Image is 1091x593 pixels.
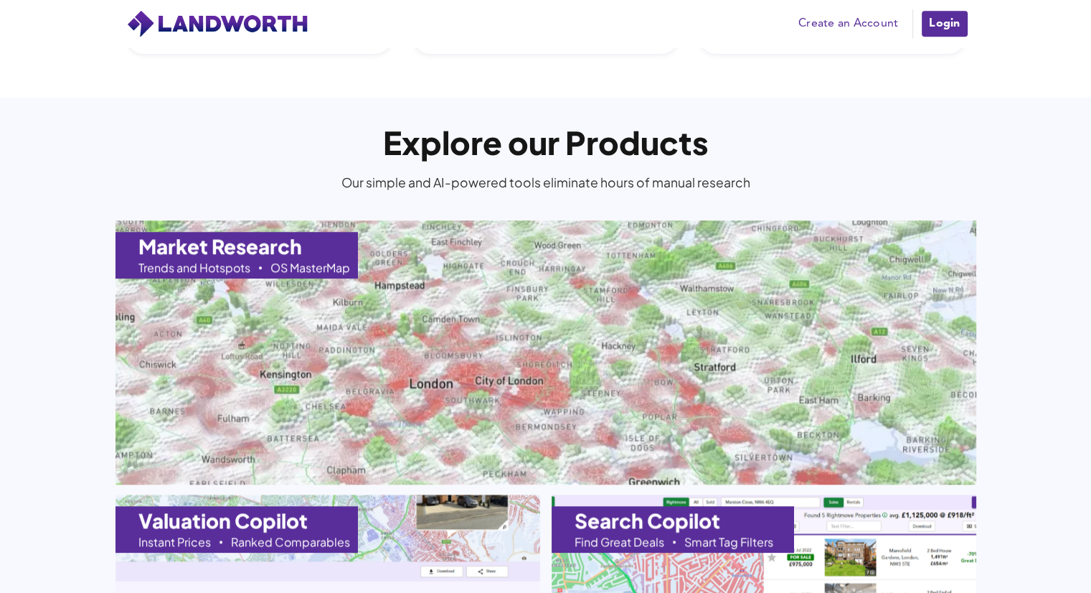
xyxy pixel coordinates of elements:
div: Instant Prices [138,536,211,548]
a: Market ResearchTrends and HotspotsOS MasterMap [115,220,976,486]
div: Trends and Hotspots [138,262,250,274]
div: OS MasterMap [270,262,350,274]
h1: Search Copilot [575,510,720,531]
h1: Valuation Copilot [138,510,308,531]
div: Ranked Comparables [231,536,350,548]
h1: Market Research [138,236,302,256]
a: Login [920,9,968,38]
div: Our simple and AI-powered tools eliminate hours of manual research [336,174,755,220]
div: Smart Tag Filters [684,536,773,548]
h1: Explore our Products [383,98,709,158]
div: Find Great Deals [575,536,664,548]
a: Create an Account [791,13,905,34]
